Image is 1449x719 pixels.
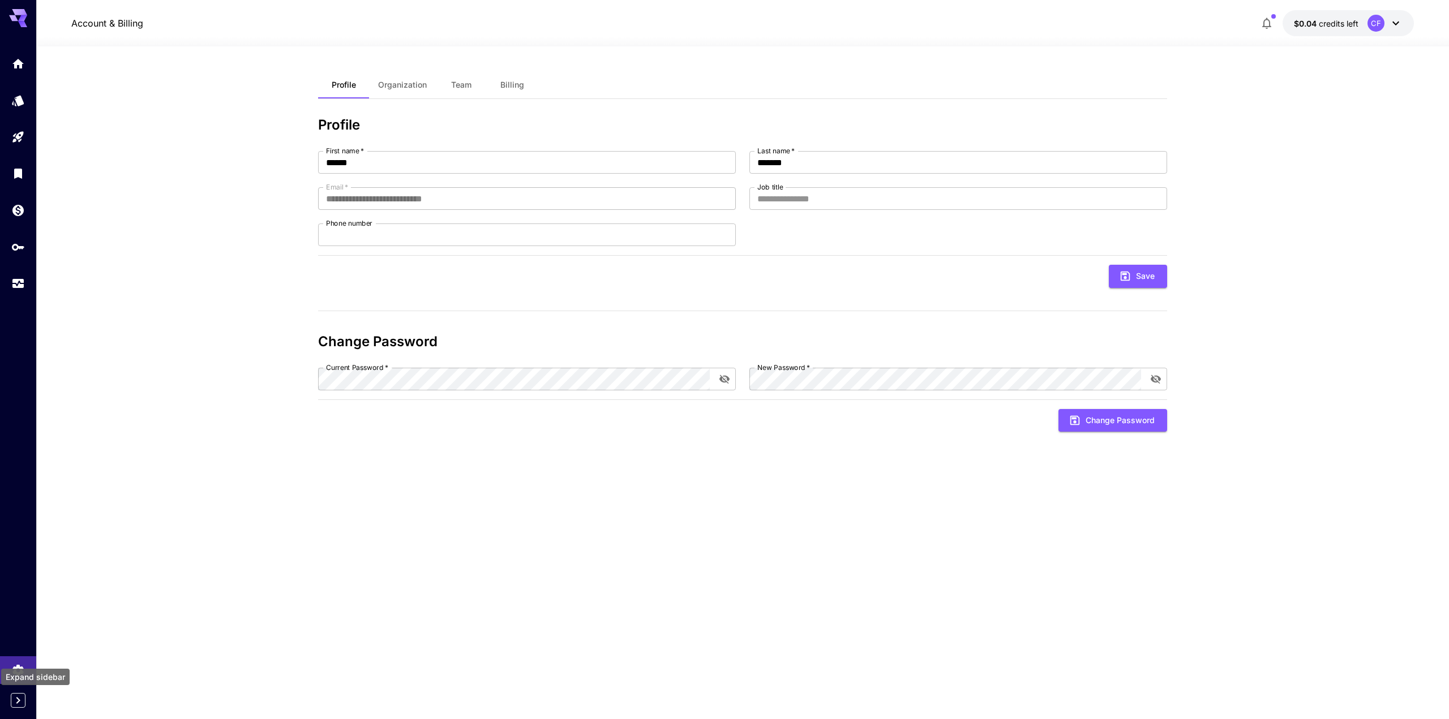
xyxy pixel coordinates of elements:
[1294,18,1358,29] div: $0.0368
[1367,15,1384,32] div: CF
[1109,265,1167,288] button: Save
[11,240,25,254] div: API Keys
[11,130,25,144] div: Playground
[1146,369,1166,389] button: toggle password visibility
[1294,19,1319,28] span: $0.04
[1319,19,1358,28] span: credits left
[71,16,143,30] a: Account & Billing
[318,117,1167,133] h3: Profile
[326,182,348,192] label: Email
[1058,409,1167,432] button: Change Password
[332,80,356,90] span: Profile
[714,369,735,389] button: toggle password visibility
[11,693,25,708] button: Expand sidebar
[326,363,388,372] label: Current Password
[11,57,25,71] div: Home
[326,218,372,228] label: Phone number
[11,93,25,107] div: Models
[11,663,25,677] div: Settings
[500,80,524,90] span: Billing
[378,80,427,90] span: Organization
[71,16,143,30] nav: breadcrumb
[11,203,25,217] div: Wallet
[757,146,795,156] label: Last name
[451,80,471,90] span: Team
[11,277,25,291] div: Usage
[1283,10,1414,36] button: $0.0368CF
[318,334,1167,350] h3: Change Password
[1,669,70,685] div: Expand sidebar
[326,146,364,156] label: First name
[757,182,783,192] label: Job title
[757,363,810,372] label: New Password
[11,166,25,180] div: Library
